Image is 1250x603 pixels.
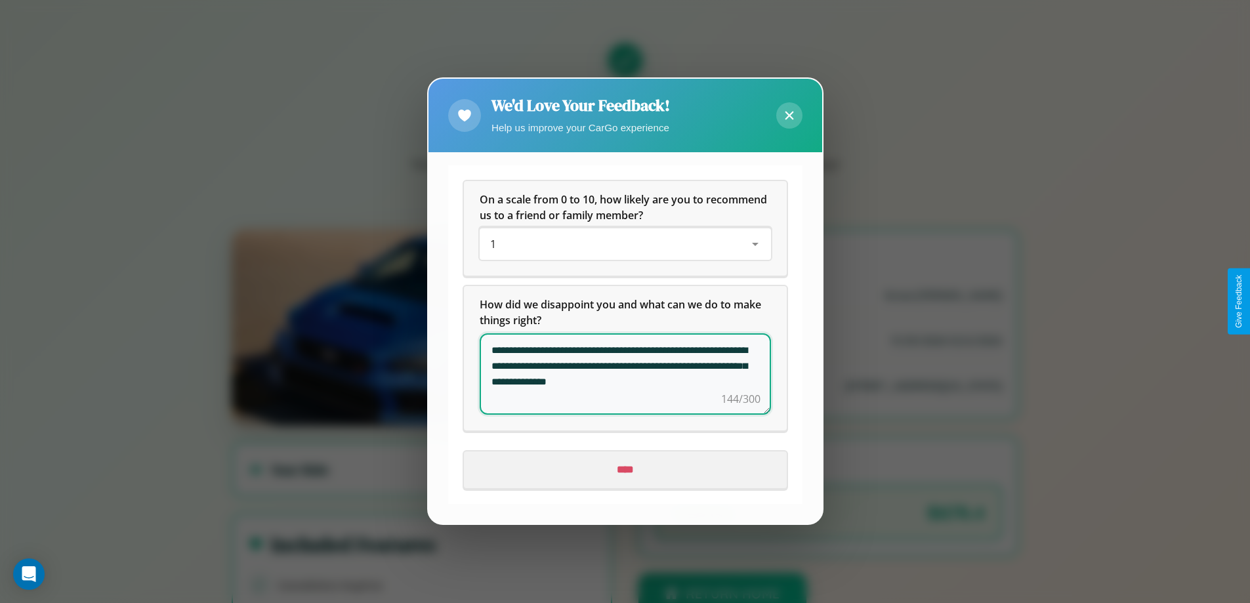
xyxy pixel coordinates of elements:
[480,298,764,328] span: How did we disappoint you and what can we do to make things right?
[480,193,770,223] span: On a scale from 0 to 10, how likely are you to recommend us to a friend or family member?
[721,392,760,407] div: 144/300
[480,192,771,224] h5: On a scale from 0 to 10, how likely are you to recommend us to a friend or family member?
[491,119,670,136] p: Help us improve your CarGo experience
[480,229,771,260] div: On a scale from 0 to 10, how likely are you to recommend us to a friend or family member?
[464,182,787,276] div: On a scale from 0 to 10, how likely are you to recommend us to a friend or family member?
[491,94,670,116] h2: We'd Love Your Feedback!
[490,238,496,252] span: 1
[1234,275,1243,328] div: Give Feedback
[13,558,45,590] div: Open Intercom Messenger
